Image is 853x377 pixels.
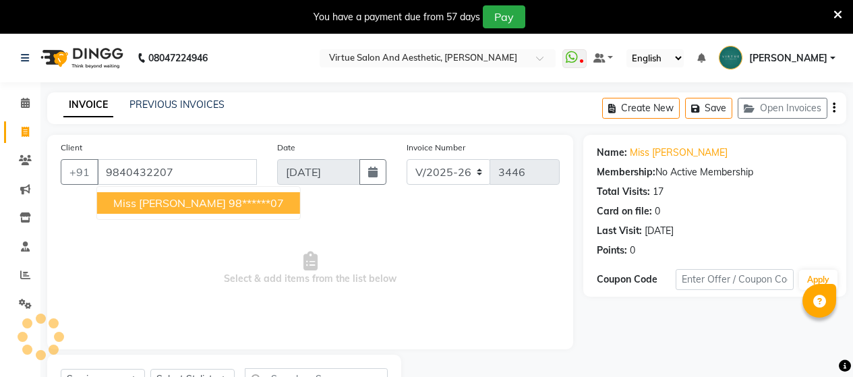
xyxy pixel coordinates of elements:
input: Search by Name/Mobile/Email/Code [97,159,257,185]
button: Open Invoices [738,98,827,119]
span: miss [PERSON_NAME] [113,196,226,210]
button: Apply [799,270,837,290]
div: No Active Membership [597,165,833,179]
div: Coupon Code [597,272,676,287]
span: Select & add items from the list below [61,201,560,336]
label: Date [277,142,295,154]
div: Card on file: [597,204,652,219]
div: 17 [653,185,664,199]
a: PREVIOUS INVOICES [129,98,225,111]
div: Name: [597,146,627,160]
button: Create New [602,98,680,119]
div: Total Visits: [597,185,650,199]
label: Invoice Number [407,142,465,154]
span: [PERSON_NAME] [749,51,827,65]
iframe: chat widget [796,323,840,364]
div: Points: [597,243,627,258]
div: You have a payment due from 57 days [314,10,480,24]
img: logo [34,39,127,77]
button: +91 [61,159,98,185]
label: Client [61,142,82,154]
div: 0 [630,243,635,258]
div: Membership: [597,165,655,179]
b: 08047224946 [148,39,208,77]
div: Last Visit: [597,224,642,238]
div: 0 [655,204,660,219]
button: Save [685,98,732,119]
button: Pay [483,5,525,28]
a: INVOICE [63,93,113,117]
img: Bharath [719,46,742,69]
input: Enter Offer / Coupon Code [676,269,794,290]
a: Miss [PERSON_NAME] [630,146,728,160]
div: [DATE] [645,224,674,238]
